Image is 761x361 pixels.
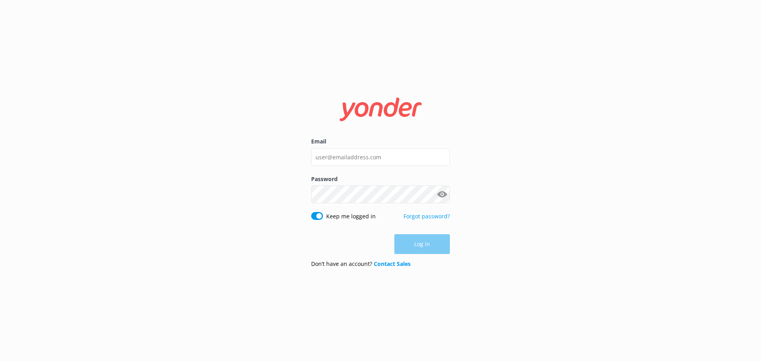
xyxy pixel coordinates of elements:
[403,212,450,220] a: Forgot password?
[326,212,376,221] label: Keep me logged in
[311,260,411,268] p: Don’t have an account?
[374,260,411,267] a: Contact Sales
[311,137,450,146] label: Email
[434,187,450,202] button: Show password
[311,148,450,166] input: user@emailaddress.com
[311,175,450,183] label: Password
